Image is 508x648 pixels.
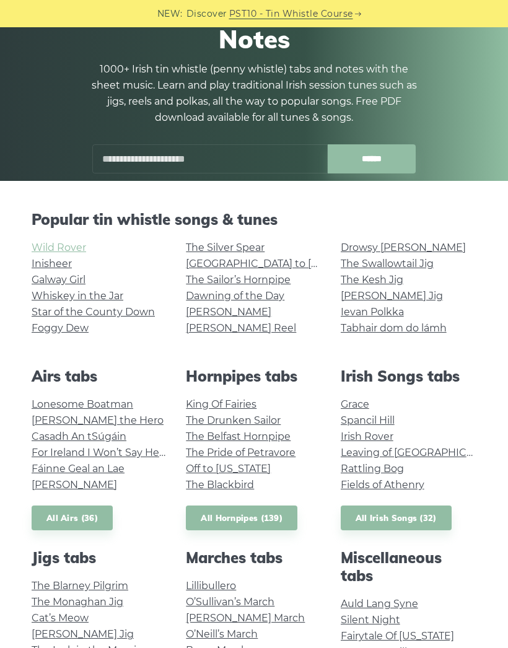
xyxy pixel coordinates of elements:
a: All Hornpipes (139) [186,506,297,531]
span: NEW: [157,7,183,21]
a: Foggy Dew [32,322,89,334]
h2: Jigs tabs [32,549,167,567]
a: The Blackbird [186,479,254,491]
a: Off to [US_STATE] [186,463,271,475]
a: [PERSON_NAME] Jig [341,290,443,302]
a: The Swallowtail Jig [341,258,434,269]
a: PST10 - Tin Whistle Course [229,7,353,21]
a: The Monaghan Jig [32,596,123,608]
a: The Belfast Hornpipe [186,431,291,442]
a: The Blarney Pilgrim [32,580,128,592]
a: Ievan Polkka [341,306,404,318]
a: Spancil Hill [341,414,395,426]
a: Star of the County Down [32,306,155,318]
p: 1000+ Irish tin whistle (penny whistle) tabs and notes with the sheet music. Learn and play tradi... [87,61,421,126]
a: [PERSON_NAME] [32,479,117,491]
a: O’Neill’s March [186,628,258,640]
a: Galway Girl [32,274,85,286]
a: Irish Rover [341,431,393,442]
h2: Hornpipes tabs [186,367,322,385]
a: Wild Rover [32,242,86,253]
h2: Airs tabs [32,367,167,385]
a: [PERSON_NAME] Jig [32,628,134,640]
h2: Irish Songs tabs [341,367,476,385]
a: Inisheer [32,258,72,269]
a: Fields of Athenry [341,479,424,491]
a: [PERSON_NAME] [186,306,271,318]
a: The Silver Spear [186,242,265,253]
a: Cat’s Meow [32,612,89,624]
a: For Ireland I Won’t Say Her Name [32,447,196,458]
a: [PERSON_NAME] the Hero [32,414,164,426]
a: Grace [341,398,369,410]
a: Rattling Bog [341,463,404,475]
a: The Sailor’s Hornpipe [186,274,291,286]
a: Silent Night [341,614,400,626]
a: Dawning of the Day [186,290,284,302]
a: Auld Lang Syne [341,598,418,610]
a: The Drunken Sailor [186,414,281,426]
h2: Miscellaneous tabs [341,549,476,585]
a: [PERSON_NAME] March [186,612,305,624]
h2: Marches tabs [186,549,322,567]
a: Whiskey in the Jar [32,290,123,302]
a: Lillibullero [186,580,236,592]
span: Discover [186,7,227,21]
a: All Irish Songs (32) [341,506,452,531]
a: [GEOGRAPHIC_DATA] to [GEOGRAPHIC_DATA] [186,258,414,269]
a: O’Sullivan’s March [186,596,274,608]
a: Tabhair dom do lámh [341,322,447,334]
a: All Airs (36) [32,506,113,531]
a: [PERSON_NAME] Reel [186,322,296,334]
a: Fairytale Of [US_STATE] [341,630,454,642]
a: The Kesh Jig [341,274,403,286]
h2: Popular tin whistle songs & tunes [32,211,476,229]
a: The Pride of Petravore [186,447,296,458]
a: Casadh An tSúgáin [32,431,126,442]
a: Fáinne Geal an Lae [32,463,125,475]
a: Leaving of [GEOGRAPHIC_DATA] [341,447,501,458]
a: Drowsy [PERSON_NAME] [341,242,466,253]
a: King Of Fairies [186,398,256,410]
a: Lonesome Boatman [32,398,133,410]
